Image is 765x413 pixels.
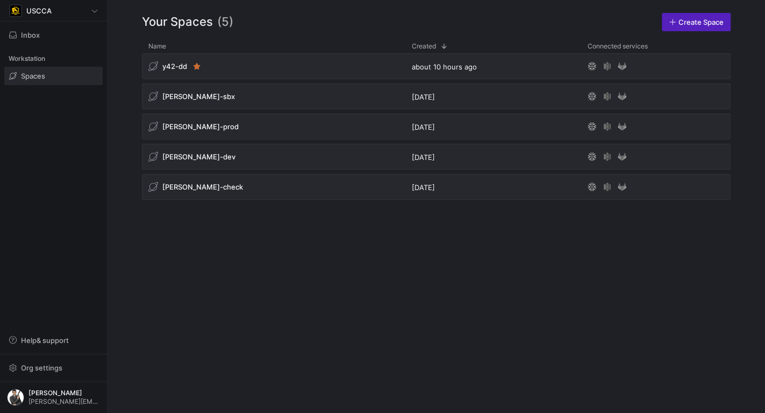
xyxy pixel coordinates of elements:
span: Name [148,43,166,50]
img: https://storage.googleapis.com/y42-prod-data-exchange/images/uAsz27BndGEK0hZWDFeOjoxA7jCwgK9jE472... [10,5,21,16]
button: Inbox [4,26,103,44]
span: Created [412,43,436,50]
img: https://storage.googleapis.com/y42-prod-data-exchange/images/eavvdt3BI1mUL5aTwIpAt5MuNEaIUcQWfwmP... [7,389,24,406]
span: [DATE] [412,93,435,101]
span: [PERSON_NAME]-prod [162,122,239,131]
span: about 10 hours ago [412,62,477,71]
button: Org settings [4,359,103,377]
span: Your Spaces [142,13,213,31]
span: [DATE] [412,183,435,192]
span: [PERSON_NAME] [28,389,100,397]
span: Help & support [21,336,69,345]
div: Press SPACE to select this row. [142,114,731,144]
span: [PERSON_NAME][EMAIL_ADDRESS][PERSON_NAME][DOMAIN_NAME] [28,398,100,405]
span: (5) [217,13,233,31]
div: Press SPACE to select this row. [142,144,731,174]
div: Workstation [4,51,103,67]
a: Create Space [662,13,731,31]
span: [PERSON_NAME]-sbx [162,92,235,101]
span: [DATE] [412,123,435,131]
span: Spaces [21,72,45,80]
a: Spaces [4,67,103,85]
span: USCCA [26,6,52,15]
span: Org settings [21,363,62,372]
span: Inbox [21,31,40,39]
span: Connected services [588,43,648,50]
button: Help& support [4,331,103,349]
a: Org settings [4,365,103,373]
span: y42-dd [162,62,187,71]
div: Press SPACE to select this row. [142,53,731,83]
span: Create Space [678,18,724,26]
div: Press SPACE to select this row. [142,83,731,114]
span: [PERSON_NAME]-check [162,183,243,191]
span: [DATE] [412,153,435,162]
button: https://storage.googleapis.com/y42-prod-data-exchange/images/eavvdt3BI1mUL5aTwIpAt5MuNEaIUcQWfwmP... [4,386,103,409]
span: [PERSON_NAME]-dev [162,152,235,161]
div: Press SPACE to select this row. [142,174,731,204]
